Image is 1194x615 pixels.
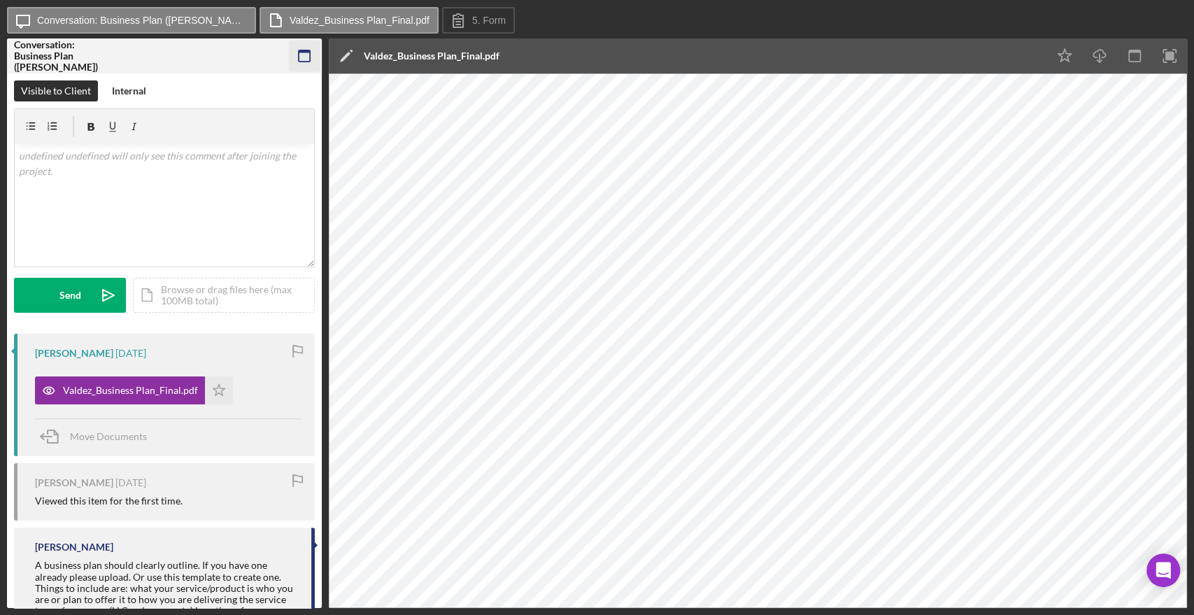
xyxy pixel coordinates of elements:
div: Send [59,278,81,313]
button: Valdez_Business Plan_Final.pdf [260,7,439,34]
div: Valdez_Business Plan_Final.pdf [63,385,198,396]
button: Visible to Client [14,80,98,101]
div: Conversation: Business Plan ([PERSON_NAME]) [14,39,112,73]
button: Valdez_Business Plan_Final.pdf [35,376,233,404]
label: 5. Form [472,15,506,26]
div: Open Intercom Messenger [1146,553,1180,587]
div: Visible to Client [21,80,91,101]
label: Valdez_Business Plan_Final.pdf [290,15,429,26]
button: 5. Form [442,7,515,34]
div: Viewed this item for the first time. [35,495,183,507]
div: [PERSON_NAME] [35,477,113,488]
time: 2025-08-18 01:10 [115,348,146,359]
div: Internal [112,80,146,101]
time: 2025-08-12 22:37 [115,477,146,488]
label: Conversation: Business Plan ([PERSON_NAME]) [37,15,247,26]
div: [PERSON_NAME] [35,348,113,359]
div: [PERSON_NAME] [35,542,113,553]
button: Conversation: Business Plan ([PERSON_NAME]) [7,7,256,34]
span: Move Documents [70,430,147,442]
div: Valdez_Business Plan_Final.pdf [364,50,499,62]
button: Send [14,278,126,313]
button: Move Documents [35,419,161,454]
button: Internal [105,80,153,101]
